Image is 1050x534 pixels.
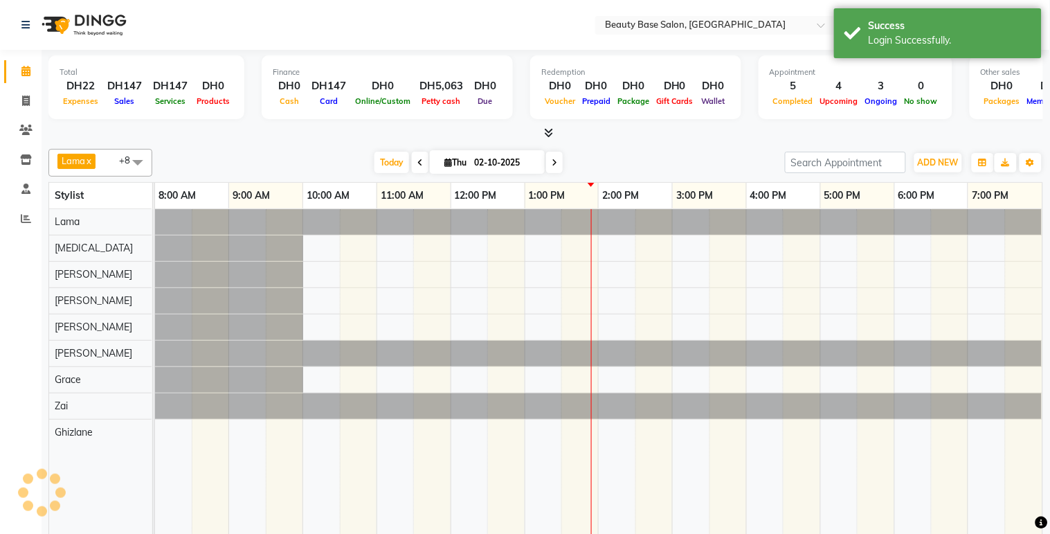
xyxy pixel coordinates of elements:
[785,152,906,173] input: Search Appointment
[541,78,579,94] div: DH0
[981,96,1024,106] span: Packages
[55,189,84,202] span: Stylist
[541,66,730,78] div: Redemption
[352,78,414,94] div: DH0
[147,78,193,94] div: DH147
[470,152,539,173] input: 2025-10-02
[698,96,729,106] span: Wallet
[673,186,716,206] a: 3:00 PM
[968,186,1012,206] a: 7:00 PM
[914,153,962,172] button: ADD NEW
[119,154,141,166] span: +8
[55,268,132,281] span: [PERSON_NAME]
[599,186,642,206] a: 2:00 PM
[303,186,353,206] a: 10:00 AM
[111,96,138,106] span: Sales
[55,321,132,333] span: [PERSON_NAME]
[697,78,730,94] div: DH0
[419,96,464,106] span: Petty cash
[316,96,341,106] span: Card
[817,96,862,106] span: Upcoming
[869,33,1031,48] div: Login Successfully.
[653,78,697,94] div: DH0
[414,78,469,94] div: DH5,063
[85,155,91,166] a: x
[441,157,470,168] span: Thu
[579,78,614,94] div: DH0
[273,66,502,78] div: Finance
[377,186,427,206] a: 11:00 AM
[273,78,306,94] div: DH0
[276,96,302,106] span: Cash
[193,96,233,106] span: Products
[770,78,817,94] div: 5
[152,96,189,106] span: Services
[60,78,102,94] div: DH22
[614,78,653,94] div: DH0
[653,96,697,106] span: Gift Cards
[918,157,959,168] span: ADD NEW
[981,78,1024,94] div: DH0
[193,78,233,94] div: DH0
[60,96,102,106] span: Expenses
[475,96,496,106] span: Due
[55,400,68,412] span: Zai
[541,96,579,106] span: Voucher
[579,96,614,106] span: Prepaid
[55,215,80,228] span: Lama
[55,347,132,359] span: [PERSON_NAME]
[306,78,352,94] div: DH147
[614,96,653,106] span: Package
[229,186,273,206] a: 9:00 AM
[817,78,862,94] div: 4
[60,66,233,78] div: Total
[155,186,199,206] a: 8:00 AM
[895,186,939,206] a: 6:00 PM
[869,19,1031,33] div: Success
[55,426,93,438] span: Ghizlane
[770,96,817,106] span: Completed
[901,96,941,106] span: No show
[525,186,569,206] a: 1:00 PM
[901,78,941,94] div: 0
[62,155,85,166] span: Lama
[821,186,865,206] a: 5:00 PM
[451,186,500,206] a: 12:00 PM
[862,78,901,94] div: 3
[374,152,409,173] span: Today
[747,186,790,206] a: 4:00 PM
[469,78,502,94] div: DH0
[862,96,901,106] span: Ongoing
[102,78,147,94] div: DH147
[55,242,133,254] span: [MEDICAL_DATA]
[770,66,941,78] div: Appointment
[352,96,414,106] span: Online/Custom
[55,294,132,307] span: [PERSON_NAME]
[35,6,130,44] img: logo
[55,373,81,386] span: Grace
